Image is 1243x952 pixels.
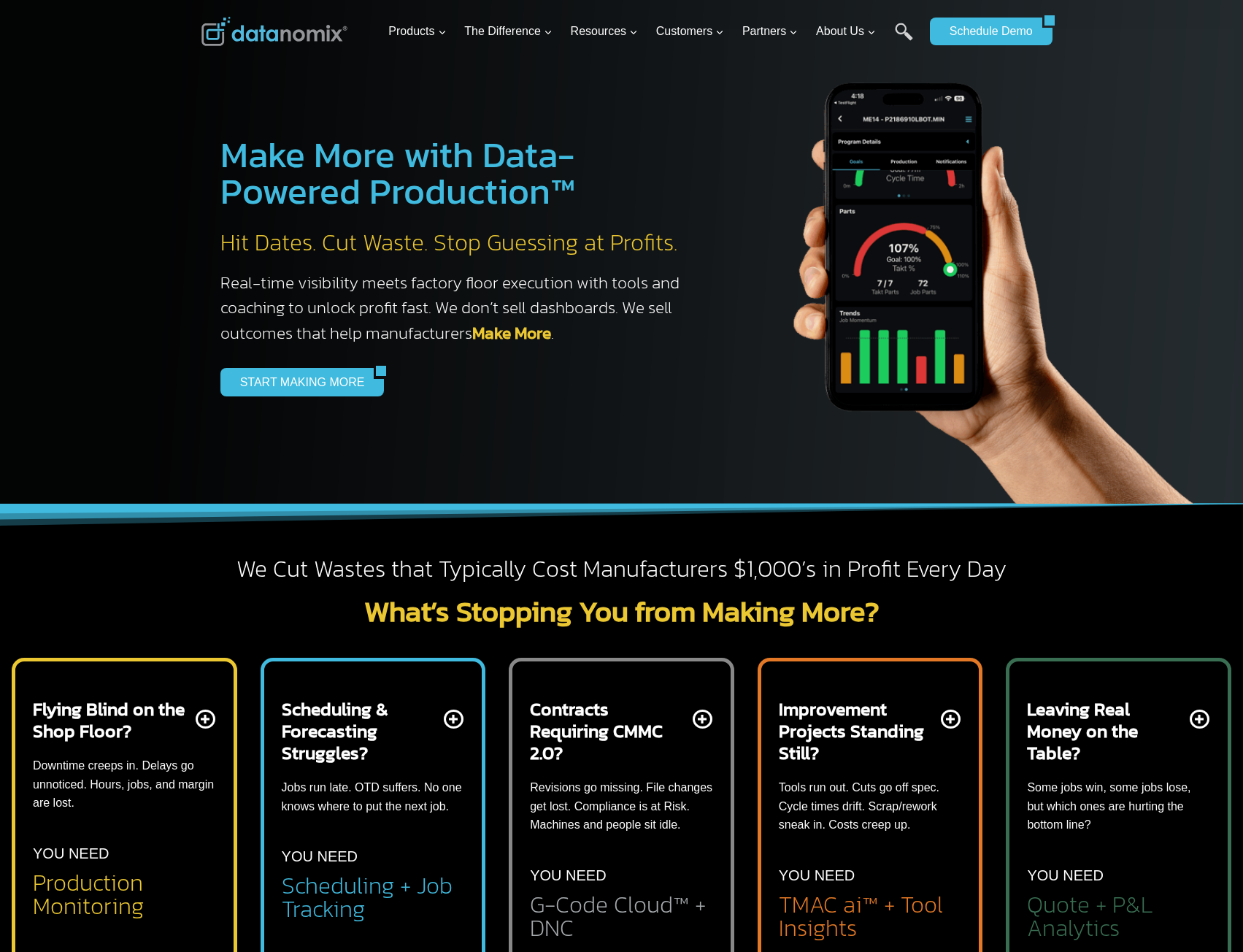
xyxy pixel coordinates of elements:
[779,864,855,887] p: YOU NEED
[571,22,638,41] span: Resources
[220,368,374,396] a: START MAKING MORE
[1027,893,1210,940] h2: Quote + P&L Analytics
[382,8,923,55] nav: Primary Navigation
[282,874,465,921] h2: Scheduling + Job Tracking
[201,554,1042,585] h2: We Cut Wastes that Typically Cost Manufacturers $1,000’s in Profit Every Day
[220,228,695,258] h2: Hit Dates. Cut Waste. Stop Guessing at Profits.
[201,17,347,46] img: Datanomix
[388,22,446,41] span: Products
[816,22,876,41] span: About Us
[530,778,713,834] p: Revisions go missing. File changes get lost. Compliance is at Risk. Machines and people sit idle.
[530,698,690,764] h2: Contracts Requiring CMMC 2.0?
[1027,864,1103,887] p: YOU NEED
[656,22,724,41] span: Customers
[282,778,465,815] p: Jobs run late. OTD suffers. No one knows where to put the next job.
[201,596,1042,626] h2: What’s Stopping You from Making More?
[33,756,216,813] p: Downtime creeps in. Delays go unnoticed. Hours, jobs, and margin are lost.
[742,22,798,41] span: Partners
[779,778,962,834] p: Tools run out. Cuts go off spec. Cycle times drift. Scrap/rework sneak in. Costs creep up.
[1027,778,1210,834] p: Some jobs win, some jobs lose, but which ones are hurting the bottom line?
[472,320,551,345] a: Make More
[930,18,1042,45] a: Schedule Demo
[33,871,216,918] h2: Production Monitoring
[220,137,695,210] h1: Make More with Data-Powered Production™
[220,270,695,346] h3: Real-time visibility meets factory floor execution with tools and coaching to unlock profit fast....
[530,893,713,940] h2: G-Code Cloud™ + DNC
[779,698,939,764] h2: Improvement Projects Standing Still?
[779,893,962,940] h2: TMAC ai™ + Tool Insights
[33,842,109,865] p: YOU NEED
[282,698,442,764] h2: Scheduling & Forecasting Struggles?
[33,698,193,742] h2: Flying Blind on the Shop Floor?
[1027,698,1187,764] h2: Leaving Real Money on the Table?
[530,864,606,887] p: YOU NEED
[282,845,358,868] p: YOU NEED
[895,23,913,55] a: Search
[724,29,1235,504] img: The Datanoix Mobile App available on Android and iOS Devices
[464,22,553,41] span: The Difference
